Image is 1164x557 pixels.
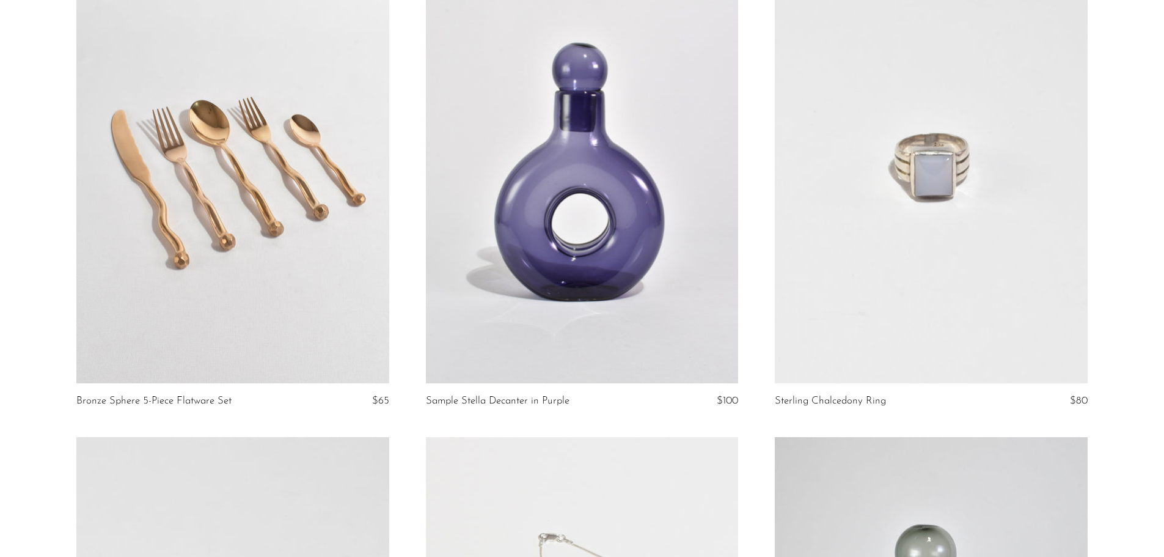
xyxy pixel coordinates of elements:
[426,396,569,407] a: Sample Stella Decanter in Purple
[775,396,886,407] a: Sterling Chalcedony Ring
[372,396,389,406] span: $65
[76,396,232,407] a: Bronze Sphere 5-Piece Flatware Set
[717,396,738,406] span: $100
[1070,396,1088,406] span: $80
